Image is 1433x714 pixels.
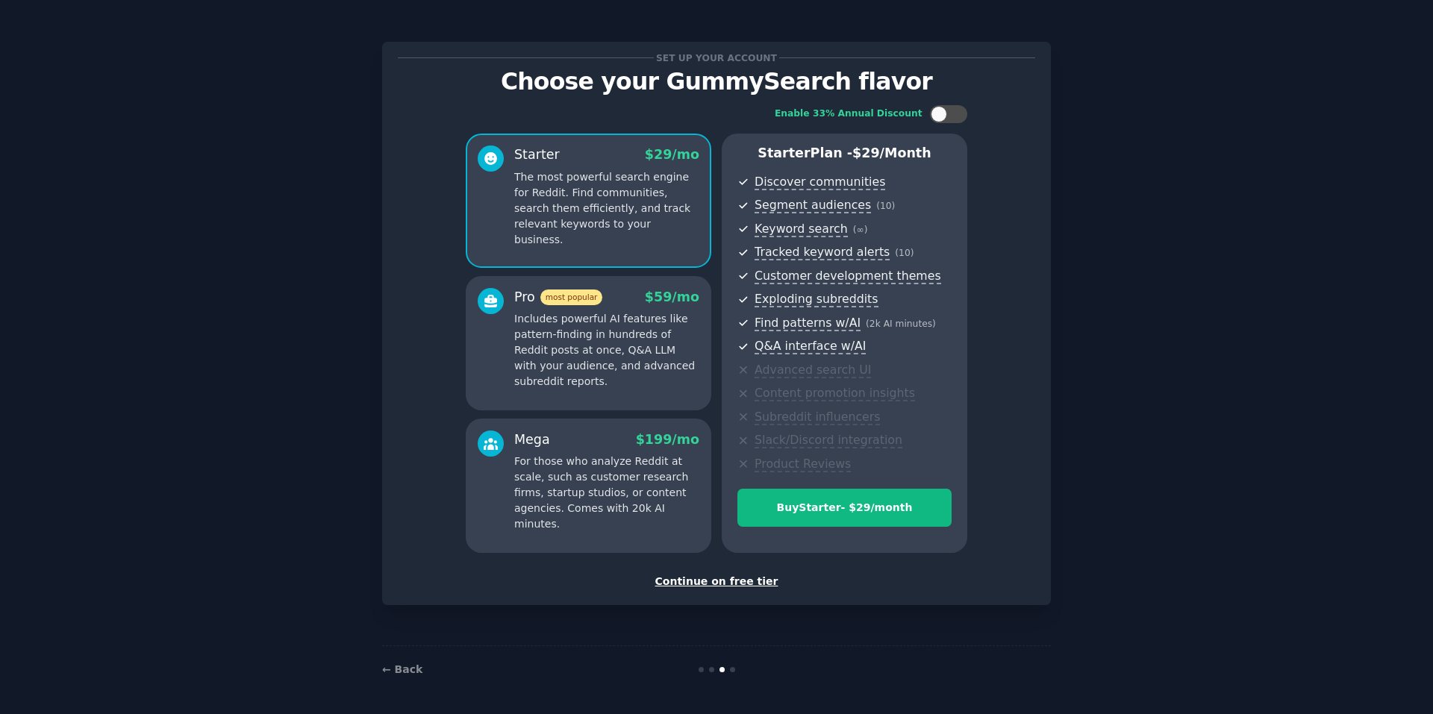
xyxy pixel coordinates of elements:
[755,363,871,378] span: Advanced search UI
[755,269,941,284] span: Customer development themes
[755,410,880,425] span: Subreddit influencers
[755,433,902,448] span: Slack/Discord integration
[645,289,699,304] span: $ 59 /mo
[738,500,951,516] div: Buy Starter - $ 29 /month
[737,144,952,163] p: Starter Plan -
[654,50,780,66] span: Set up your account
[514,169,699,248] p: The most powerful search engine for Reddit. Find communities, search them efficiently, and track ...
[866,319,936,329] span: ( 2k AI minutes )
[852,145,931,160] span: $ 29 /month
[775,107,922,121] div: Enable 33% Annual Discount
[398,69,1035,95] p: Choose your GummySearch flavor
[755,316,861,331] span: Find patterns w/AI
[514,430,550,449] div: Mega
[514,145,560,164] div: Starter
[514,311,699,389] p: Includes powerful AI features like pattern-finding in hundreds of Reddit posts at once, Q&A LLM w...
[755,198,871,213] span: Segment audiences
[876,201,895,211] span: ( 10 )
[853,225,868,235] span: ( ∞ )
[755,175,885,190] span: Discover communities
[514,288,602,307] div: Pro
[540,289,603,305] span: most popular
[755,457,851,472] span: Product Reviews
[755,339,866,354] span: Q&A interface w/AI
[755,245,890,260] span: Tracked keyword alerts
[514,454,699,532] p: For those who analyze Reddit at scale, such as customer research firms, startup studios, or conte...
[737,489,952,527] button: BuyStarter- $29/month
[382,663,422,675] a: ← Back
[645,147,699,162] span: $ 29 /mo
[755,222,848,237] span: Keyword search
[398,574,1035,589] div: Continue on free tier
[755,292,878,307] span: Exploding subreddits
[636,432,699,447] span: $ 199 /mo
[755,386,915,401] span: Content promotion insights
[895,248,914,258] span: ( 10 )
